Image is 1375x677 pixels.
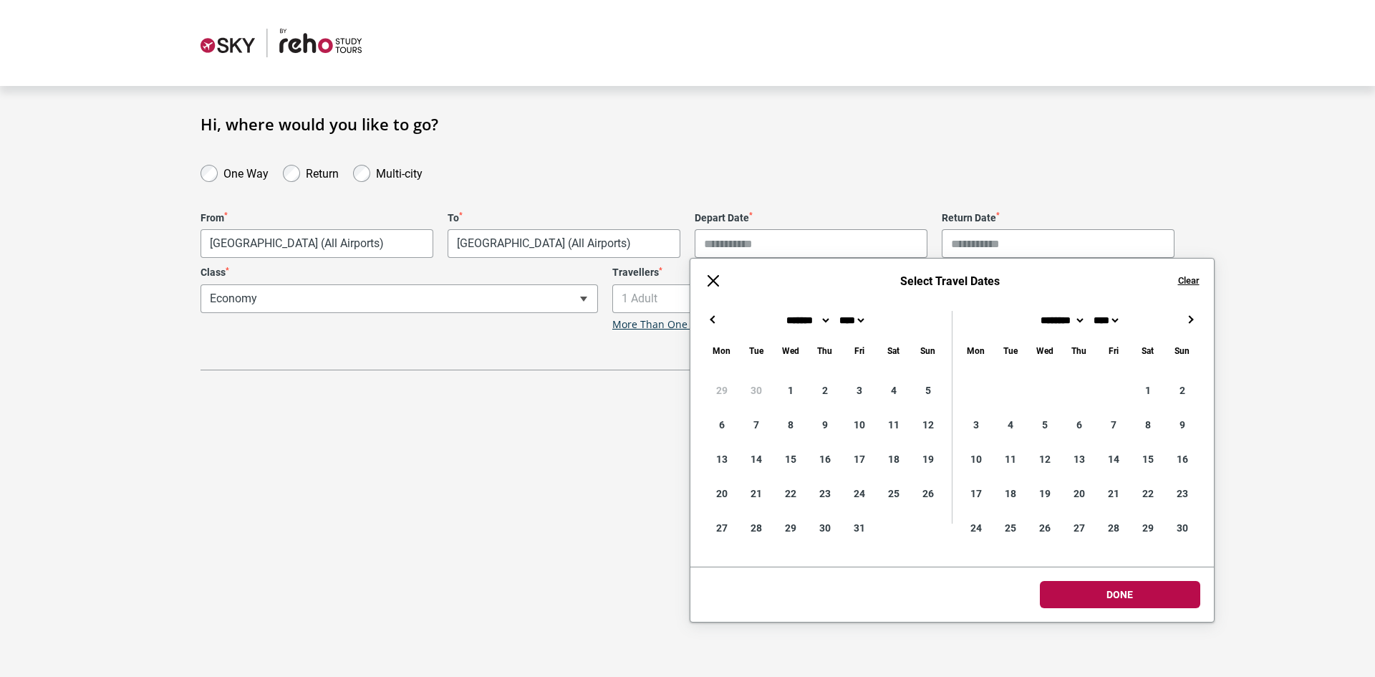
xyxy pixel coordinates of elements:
div: 29 [705,373,739,408]
div: Tuesday [993,342,1028,359]
div: Monday [959,342,993,359]
div: 16 [1165,442,1200,476]
div: Sunday [1165,342,1200,359]
div: 12 [1028,442,1062,476]
div: 7 [739,408,773,442]
div: 28 [739,511,773,545]
div: 2 [808,373,842,408]
div: 15 [773,442,808,476]
div: 22 [773,476,808,511]
div: Sunday [911,342,945,359]
div: 14 [739,442,773,476]
h1: Hi, where would you like to go? [201,115,1174,133]
label: Travellers [612,267,1010,279]
div: 28 [1096,511,1131,545]
div: 10 [842,408,877,442]
div: 27 [1062,511,1096,545]
div: 6 [1062,408,1096,442]
span: Economy [201,285,597,312]
div: 23 [808,476,842,511]
div: 2 [1165,373,1200,408]
div: Tuesday [739,342,773,359]
div: 19 [1028,476,1062,511]
div: 20 [705,476,739,511]
div: Thursday [1062,342,1096,359]
div: 17 [959,476,993,511]
button: Done [1040,581,1200,608]
div: 23 [1165,476,1200,511]
div: 19 [911,442,945,476]
div: 27 [705,511,739,545]
div: 16 [808,442,842,476]
div: Monday [705,342,739,359]
label: Return [306,163,339,181]
div: 11 [877,408,911,442]
div: Wednesday [773,342,808,359]
div: 5 [911,373,945,408]
span: Melbourne, Australia [201,230,433,257]
div: 30 [1165,511,1200,545]
div: 7 [1096,408,1131,442]
span: 1 Adult [612,284,1010,313]
div: Friday [1096,342,1131,359]
div: 24 [959,511,993,545]
div: 11 [993,442,1028,476]
a: More Than One Traveller? [612,319,737,331]
div: 4 [877,373,911,408]
div: 18 [877,442,911,476]
button: Clear [1178,274,1200,287]
div: 9 [808,408,842,442]
label: Class [201,267,598,279]
div: 31 [842,511,877,545]
div: 25 [993,511,1028,545]
div: 29 [773,511,808,545]
label: To [448,212,680,224]
div: Wednesday [1028,342,1062,359]
span: Economy [201,284,598,313]
label: One Way [223,163,269,181]
div: Thursday [808,342,842,359]
div: 15 [1131,442,1165,476]
h6: Select Travel Dates [736,274,1164,288]
div: 3 [959,408,993,442]
button: → [1182,311,1200,328]
div: Saturday [877,342,911,359]
div: 21 [739,476,773,511]
div: 4 [993,408,1028,442]
button: ← [705,311,722,328]
div: 22 [1131,476,1165,511]
div: 26 [1028,511,1062,545]
div: Friday [842,342,877,359]
div: 25 [877,476,911,511]
div: Saturday [1131,342,1165,359]
div: 8 [773,408,808,442]
div: 18 [993,476,1028,511]
div: 3 [842,373,877,408]
span: Bangkok, Thailand [448,230,680,257]
div: 8 [1131,408,1165,442]
div: 20 [1062,476,1096,511]
span: Melbourne, Australia [201,229,433,258]
div: 14 [1096,442,1131,476]
label: Return Date [942,212,1174,224]
span: 1 Adult [613,285,1009,312]
div: 12 [911,408,945,442]
div: 13 [1062,442,1096,476]
span: Bangkok, Thailand [448,229,680,258]
div: 21 [1096,476,1131,511]
div: 5 [1028,408,1062,442]
div: 30 [739,373,773,408]
div: 29 [1131,511,1165,545]
div: 1 [1131,373,1165,408]
label: Depart Date [695,212,927,224]
div: 17 [842,442,877,476]
div: 10 [959,442,993,476]
div: 9 [1165,408,1200,442]
label: Multi-city [376,163,423,181]
div: 6 [705,408,739,442]
div: 24 [842,476,877,511]
div: 30 [808,511,842,545]
div: 26 [911,476,945,511]
label: From [201,212,433,224]
div: 1 [773,373,808,408]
